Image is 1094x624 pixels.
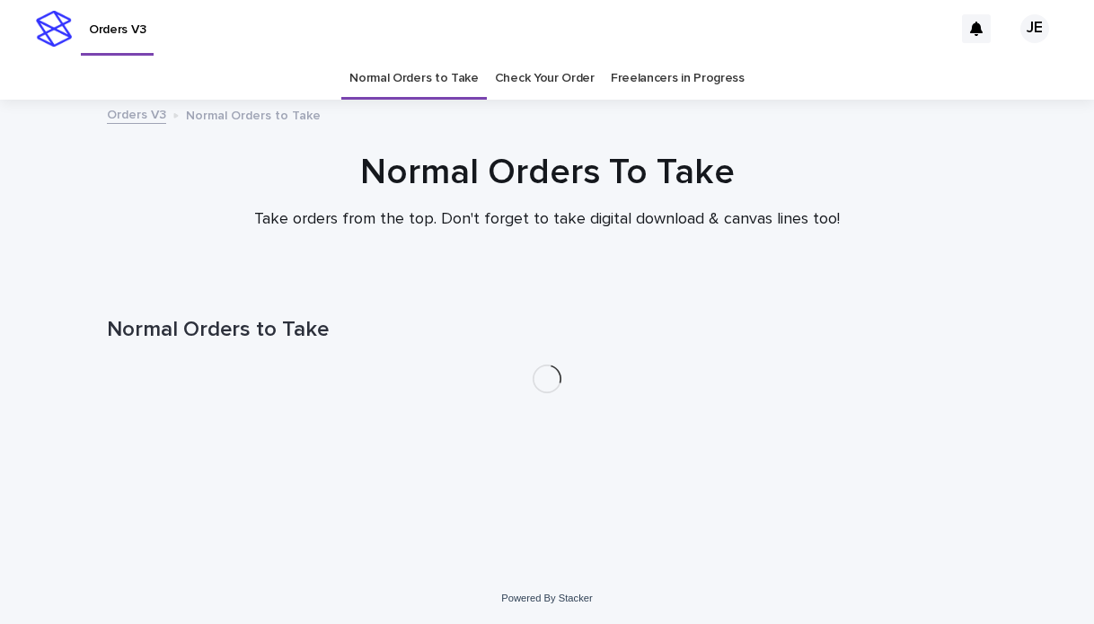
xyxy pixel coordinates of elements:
a: Check Your Order [495,57,595,100]
img: stacker-logo-s-only.png [36,11,72,47]
h1: Normal Orders To Take [107,151,987,194]
a: Powered By Stacker [501,593,592,603]
h1: Normal Orders to Take [107,317,987,343]
div: JE [1020,14,1049,43]
a: Orders V3 [107,103,166,124]
a: Freelancers in Progress [611,57,745,100]
a: Normal Orders to Take [349,57,479,100]
p: Take orders from the top. Don't forget to take digital download & canvas lines too! [188,210,906,230]
p: Normal Orders to Take [186,104,321,124]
